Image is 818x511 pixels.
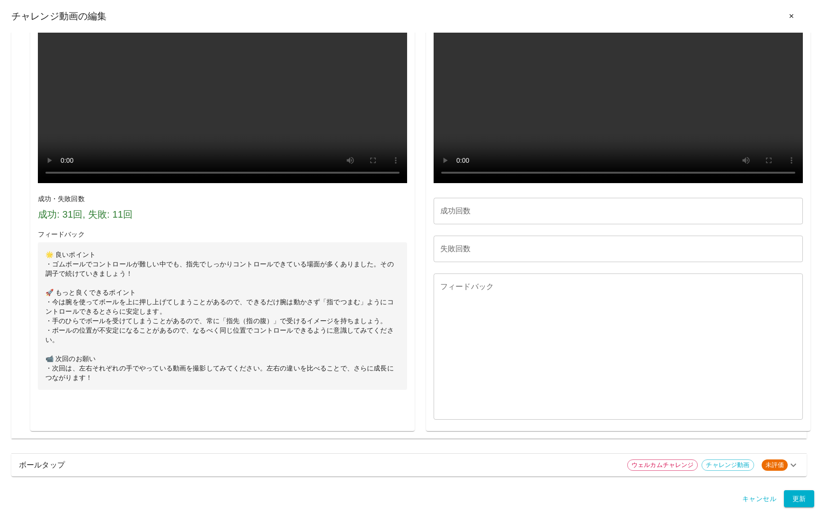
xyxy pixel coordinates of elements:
[11,454,807,476] div: ボールタップウェルカムチャレンジチャレンジ動画未評価
[784,490,814,508] button: 更新
[776,8,807,25] button: ✕
[762,460,788,470] span: 未評価
[38,229,407,240] h6: フィードバック
[19,459,620,471] p: ボールタップ
[38,207,407,222] h6: 成功: 31回, 失敗: 11回
[11,8,807,25] div: チャレンジ動画の編集
[628,460,698,470] span: ウェルカムチャレンジ
[38,242,407,390] p: 🌟 良いポイント ・ゴムボールでコントロールが難しい中でも、指先でしっかりコントロールできている場面が多くありました。その調子で続けていきましょう！ 🚀 もっと良くできるポイント ・今は腕を使っ...
[38,194,407,204] h6: 成功・失敗回数
[702,460,753,470] span: チャレンジ動画
[738,490,780,508] button: キャンセル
